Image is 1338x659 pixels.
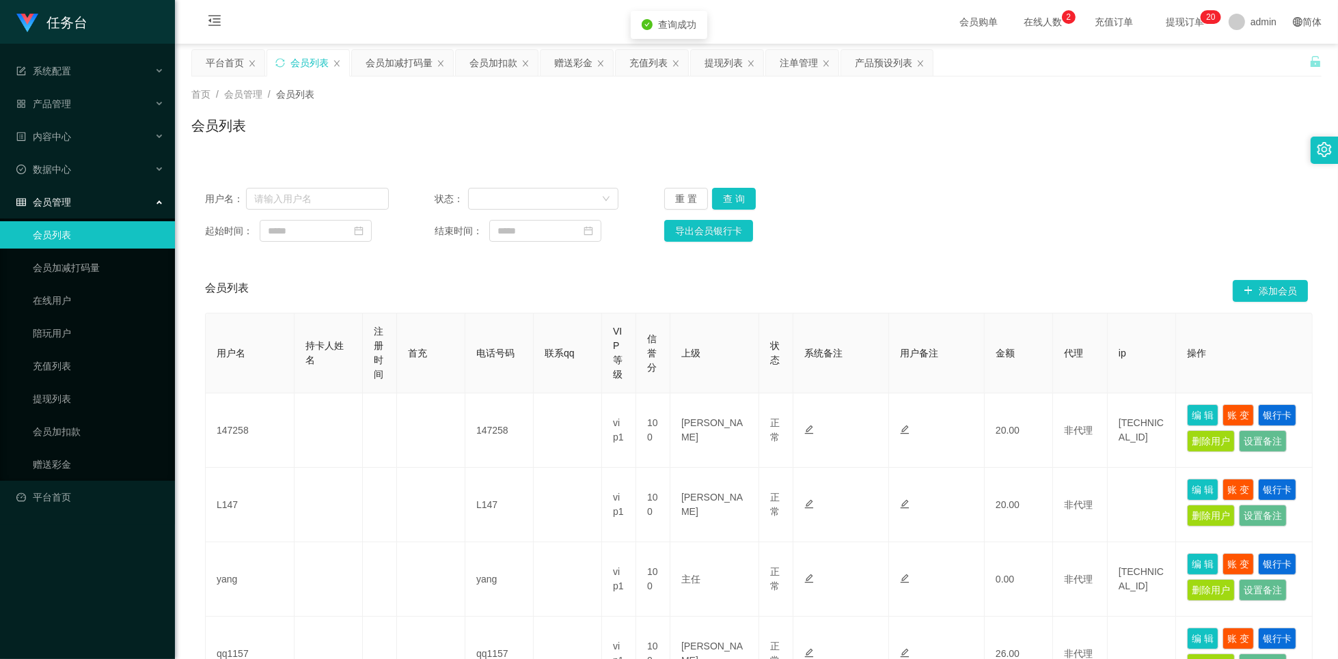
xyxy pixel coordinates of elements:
[224,89,262,100] span: 会员管理
[16,66,26,76] i: 图标: form
[1187,479,1218,501] button: 编 辑
[1017,17,1069,27] span: 在线人数
[1223,628,1254,649] button: 账 变
[16,132,26,141] i: 图标: profile
[216,89,219,100] span: /
[374,326,383,380] span: 注册时间
[1201,10,1220,24] sup: 20
[16,197,26,207] i: 图标: table
[602,195,610,204] i: 图标: down
[1239,430,1287,452] button: 设置备注
[804,648,814,658] i: 图标: edit
[822,59,830,68] i: 图标: close
[1064,574,1093,585] span: 非代理
[1223,479,1254,501] button: 账 变
[16,131,71,142] span: 内容中心
[780,50,818,76] div: 注单管理
[16,164,71,175] span: 数据中心
[521,59,530,68] i: 图标: close
[354,226,364,236] i: 图标: calendar
[1258,553,1296,575] button: 银行卡
[670,393,759,468] td: [PERSON_NAME]
[1064,425,1093,436] span: 非代理
[1233,280,1308,302] button: 图标: plus添加会员
[804,499,814,509] i: 图标: edit
[1108,393,1176,468] td: [TECHNICAL_ID]
[33,221,164,249] a: 会员列表
[670,468,759,542] td: [PERSON_NAME]
[1187,430,1235,452] button: 删除用户
[770,340,780,365] span: 状态
[681,348,700,359] span: 上级
[636,542,670,617] td: 100
[16,483,164,511] a: 图标: dashboard平台首页
[670,542,759,617] td: 主任
[217,348,245,359] span: 用户名
[597,59,605,68] i: 图标: close
[900,425,910,434] i: 图标: edit
[664,220,753,242] button: 导出会员银行卡
[33,385,164,412] a: 提现列表
[1088,17,1140,27] span: 充值订单
[770,492,780,517] span: 正常
[290,50,329,76] div: 会员列表
[206,542,295,617] td: yang
[1309,55,1322,68] i: 图标: unlock
[1187,348,1206,359] span: 操作
[1211,10,1216,24] p: 0
[647,333,657,373] span: 信誉分
[16,98,71,109] span: 产品管理
[636,468,670,542] td: 100
[46,1,87,44] h1: 任务台
[1239,505,1287,527] button: 设置备注
[712,188,756,210] button: 查 询
[1187,628,1218,649] button: 编 辑
[16,99,26,109] i: 图标: appstore-o
[900,499,910,509] i: 图标: edit
[602,468,636,542] td: vip1
[1187,404,1218,426] button: 编 辑
[602,393,636,468] td: vip1
[642,19,653,30] i: icon: check-circle
[465,542,534,617] td: yang
[469,50,517,76] div: 会员加扣款
[1108,542,1176,617] td: [TECHNICAL_ID]
[333,59,341,68] i: 图标: close
[1258,479,1296,501] button: 银行卡
[900,648,910,658] i: 图标: edit
[1159,17,1211,27] span: 提现订单
[16,197,71,208] span: 会员管理
[613,326,623,380] span: VIP等级
[1119,348,1126,359] span: ip
[1067,10,1071,24] p: 2
[206,50,244,76] div: 平台首页
[545,348,575,359] span: 联系qq
[1064,648,1093,659] span: 非代理
[408,348,427,359] span: 首充
[770,566,780,591] span: 正常
[191,115,246,136] h1: 会员列表
[33,254,164,281] a: 会员加减打码量
[437,59,445,68] i: 图标: close
[1223,553,1254,575] button: 账 变
[1187,553,1218,575] button: 编 辑
[1187,579,1235,601] button: 删除用户
[658,19,696,30] span: 查询成功
[33,451,164,478] a: 赠送彩金
[1223,404,1254,426] button: 账 变
[985,468,1053,542] td: 20.00
[855,50,912,76] div: 产品预设列表
[1064,499,1093,510] span: 非代理
[1064,348,1083,359] span: 代理
[672,59,680,68] i: 图标: close
[584,226,593,236] i: 图标: calendar
[33,418,164,445] a: 会员加扣款
[804,425,814,434] i: 图标: edit
[16,14,38,33] img: logo.9652507e.png
[33,287,164,314] a: 在线用户
[985,393,1053,468] td: 20.00
[465,468,534,542] td: L147
[1258,628,1296,649] button: 银行卡
[1062,10,1076,24] sup: 2
[206,468,295,542] td: L147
